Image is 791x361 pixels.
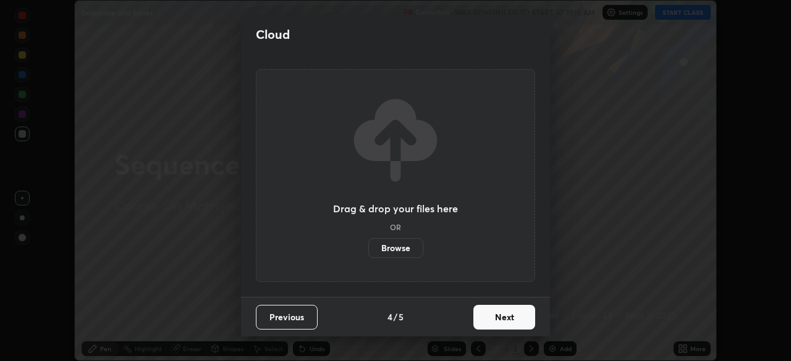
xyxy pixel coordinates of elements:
[394,310,397,323] h4: /
[256,27,290,43] h2: Cloud
[256,305,318,330] button: Previous
[387,310,392,323] h4: 4
[399,310,404,323] h4: 5
[333,204,458,214] h3: Drag & drop your files here
[390,223,401,231] h5: OR
[473,305,535,330] button: Next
